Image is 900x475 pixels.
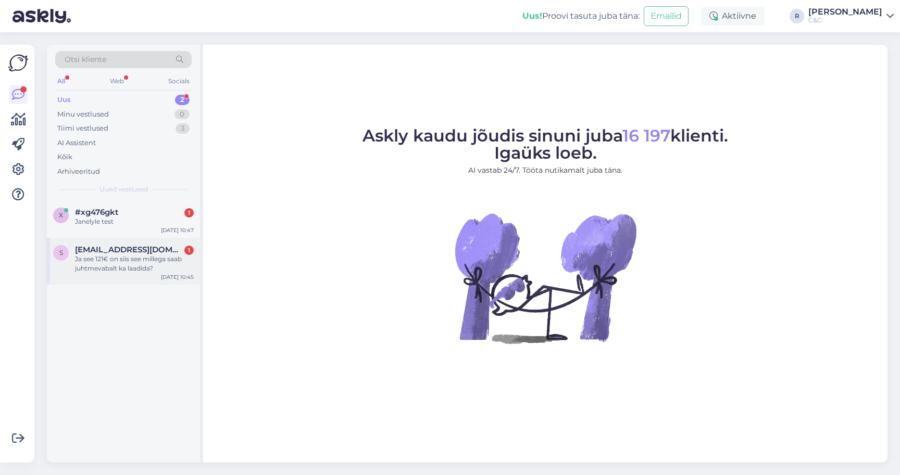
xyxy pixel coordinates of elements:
[808,8,882,16] div: [PERSON_NAME]
[8,53,28,73] img: Askly Logo
[57,152,72,162] div: Kõik
[108,74,126,88] div: Web
[174,109,190,120] div: 0
[790,9,804,23] div: R
[65,54,106,65] span: Otsi kliente
[808,16,882,24] div: C&C
[808,8,894,24] a: [PERSON_NAME]C&C
[57,123,108,134] div: Tiimi vestlused
[59,211,63,219] span: x
[161,226,194,234] div: [DATE] 10:47
[452,184,639,371] img: No Chat active
[622,125,670,146] span: 16 197
[362,125,728,163] span: Askly kaudu jõudis sinuni juba klienti. Igaüks loeb.
[57,95,71,105] div: Uus
[644,6,689,26] button: Emailid
[362,165,728,176] p: AI vastab 24/7. Tööta nutikamalt juba täna.
[75,245,183,254] span: sillutaelias@gmail.com
[75,208,118,217] span: #xg476gkt
[75,217,194,226] div: Janelyle test
[57,138,96,148] div: AI Assistent
[522,10,640,22] div: Proovi tasuta juba täna:
[59,249,63,256] span: s
[184,208,194,217] div: 1
[176,123,190,134] div: 3
[522,11,542,21] b: Uus!
[166,74,192,88] div: Socials
[161,273,194,281] div: [DATE] 10:45
[75,254,194,273] div: Ja see 121€ on siis see millega saab juhtmevabalt ka laadida?
[99,185,148,194] span: Uued vestlused
[701,7,765,25] div: Aktiivne
[57,109,109,120] div: Minu vestlused
[184,246,194,255] div: 1
[175,95,190,105] div: 2
[55,74,67,88] div: All
[57,166,100,177] div: Arhiveeritud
